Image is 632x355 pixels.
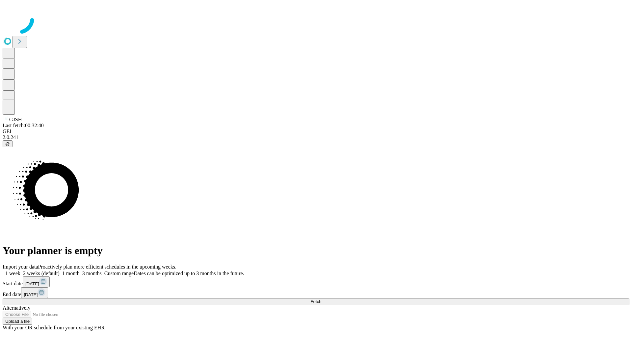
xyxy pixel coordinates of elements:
[104,271,134,276] span: Custom range
[62,271,80,276] span: 1 month
[3,264,38,270] span: Import your data
[5,141,10,146] span: @
[310,299,321,304] span: Fetch
[21,287,48,298] button: [DATE]
[9,117,22,122] span: GJSH
[23,276,50,287] button: [DATE]
[3,276,629,287] div: Start date
[3,123,44,128] span: Last fetch: 00:32:40
[3,140,13,147] button: @
[5,271,20,276] span: 1 week
[3,245,629,257] h1: Your planner is empty
[3,134,629,140] div: 2.0.241
[3,305,30,311] span: Alternatively
[3,325,105,330] span: With your OR schedule from your existing EHR
[24,292,38,297] span: [DATE]
[3,287,629,298] div: End date
[23,271,60,276] span: 2 weeks (default)
[3,129,629,134] div: GEI
[3,298,629,305] button: Fetch
[25,281,39,286] span: [DATE]
[3,318,32,325] button: Upload a file
[38,264,176,270] span: Proactively plan more efficient schedules in the upcoming weeks.
[82,271,102,276] span: 3 months
[134,271,244,276] span: Dates can be optimized up to 3 months in the future.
